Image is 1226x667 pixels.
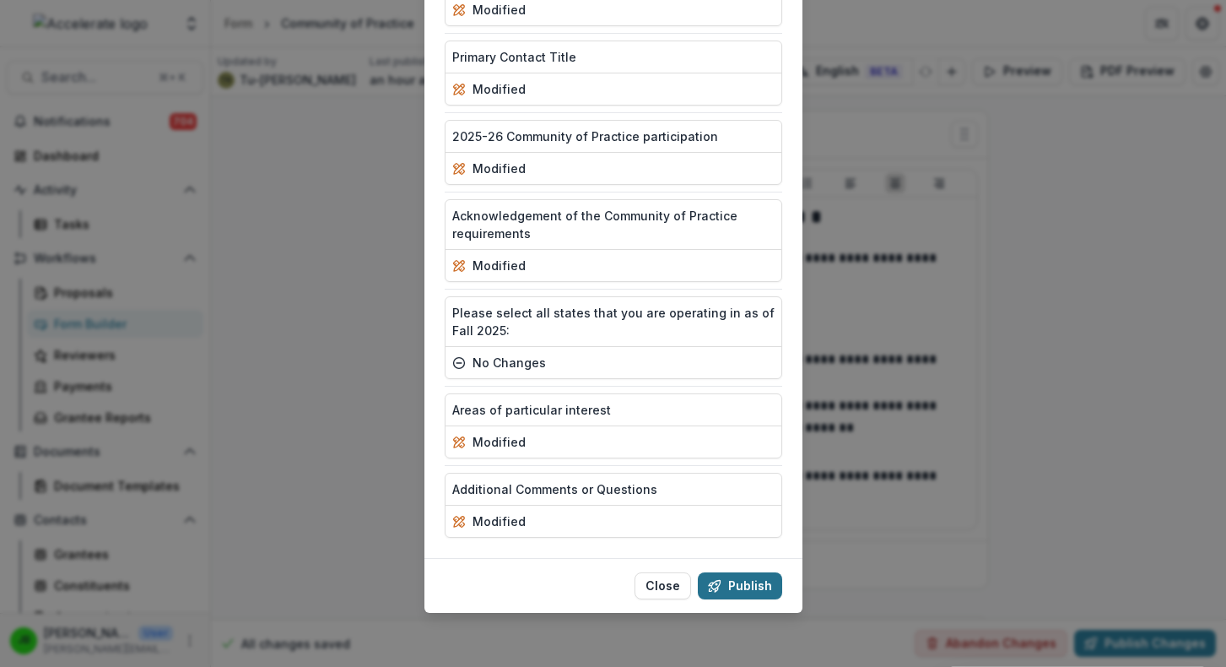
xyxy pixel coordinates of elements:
p: Acknowledgement of the Community of Practice requirements [452,207,775,242]
p: Areas of particular interest [452,401,611,419]
p: modified [473,512,526,530]
p: modified [473,257,526,274]
p: Please select all states that you are operating in as of Fall 2025: [452,304,775,339]
p: modified [473,80,526,98]
p: no changes [473,354,546,371]
p: 2025-26 Community of Practice participation [452,127,718,145]
p: modified [473,1,526,19]
button: Close [635,572,691,599]
p: Primary Contact Title [452,48,576,66]
button: Publish [698,572,782,599]
p: modified [473,160,526,177]
p: modified [473,433,526,451]
p: Additional Comments or Questions [452,480,657,498]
